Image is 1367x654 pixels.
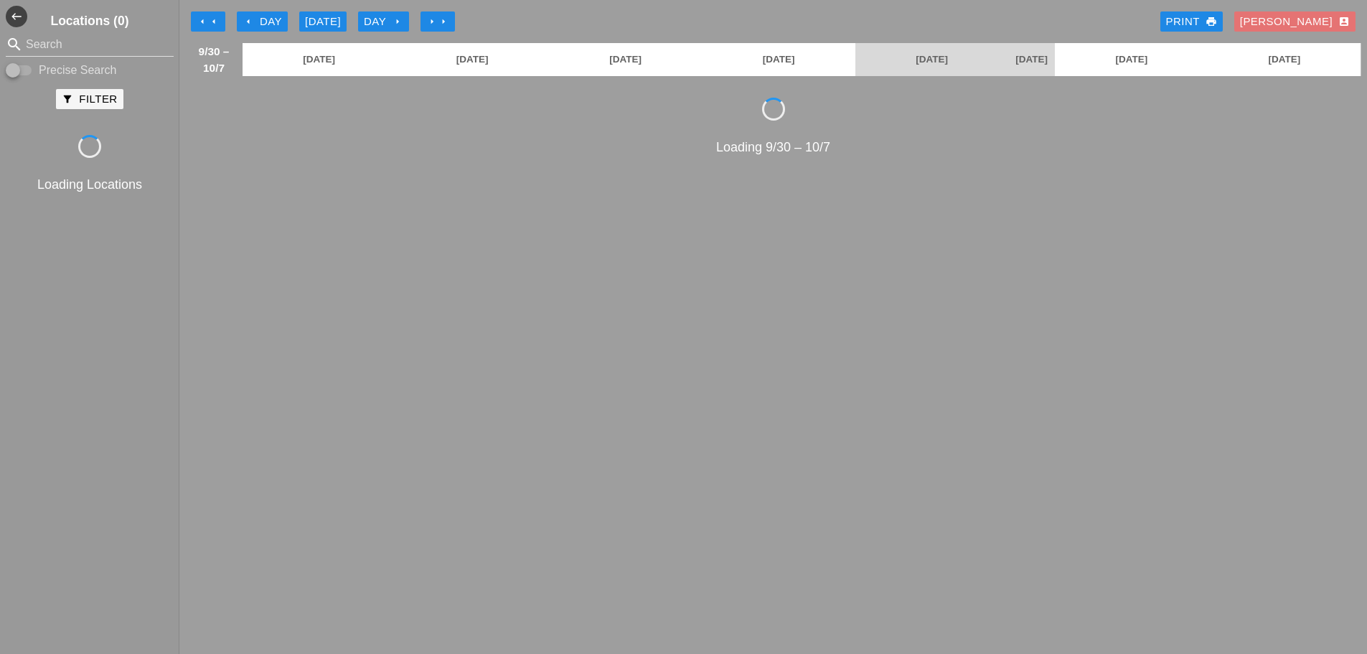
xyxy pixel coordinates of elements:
[62,93,73,105] i: filter_alt
[208,16,220,27] i: arrow_left
[702,43,855,76] a: [DATE]
[3,175,177,195] div: Loading Locations
[421,11,455,32] button: Move Ahead 1 Week
[1160,11,1223,32] a: Print
[299,11,347,32] button: [DATE]
[62,91,117,108] div: Filter
[392,16,403,27] i: arrow_right
[364,14,403,30] div: Day
[6,6,27,27] i: west
[243,14,282,30] div: Day
[39,63,117,78] label: Precise Search
[192,43,235,76] span: 9/30 – 10/7
[305,14,341,30] div: [DATE]
[358,11,409,32] button: Day
[1055,43,1208,76] a: [DATE]
[6,62,174,79] div: Enable Precise search to match search terms exactly.
[395,43,548,76] a: [DATE]
[1234,11,1356,32] button: [PERSON_NAME]
[243,43,395,76] a: [DATE]
[1208,43,1361,76] a: [DATE]
[191,11,225,32] button: Move Back 1 Week
[1240,14,1350,30] div: [PERSON_NAME]
[1008,43,1055,76] a: [DATE]
[1338,16,1350,27] i: account_box
[426,16,438,27] i: arrow_right
[26,33,154,56] input: Search
[438,16,449,27] i: arrow_right
[549,43,702,76] a: [DATE]
[243,16,254,27] i: arrow_left
[185,138,1361,157] div: Loading 9/30 – 10/7
[1206,16,1217,27] i: print
[197,16,208,27] i: arrow_left
[6,36,23,53] i: search
[56,89,123,109] button: Filter
[1166,14,1217,30] div: Print
[237,11,288,32] button: Day
[6,6,27,27] button: Shrink Sidebar
[855,43,1008,76] a: [DATE]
